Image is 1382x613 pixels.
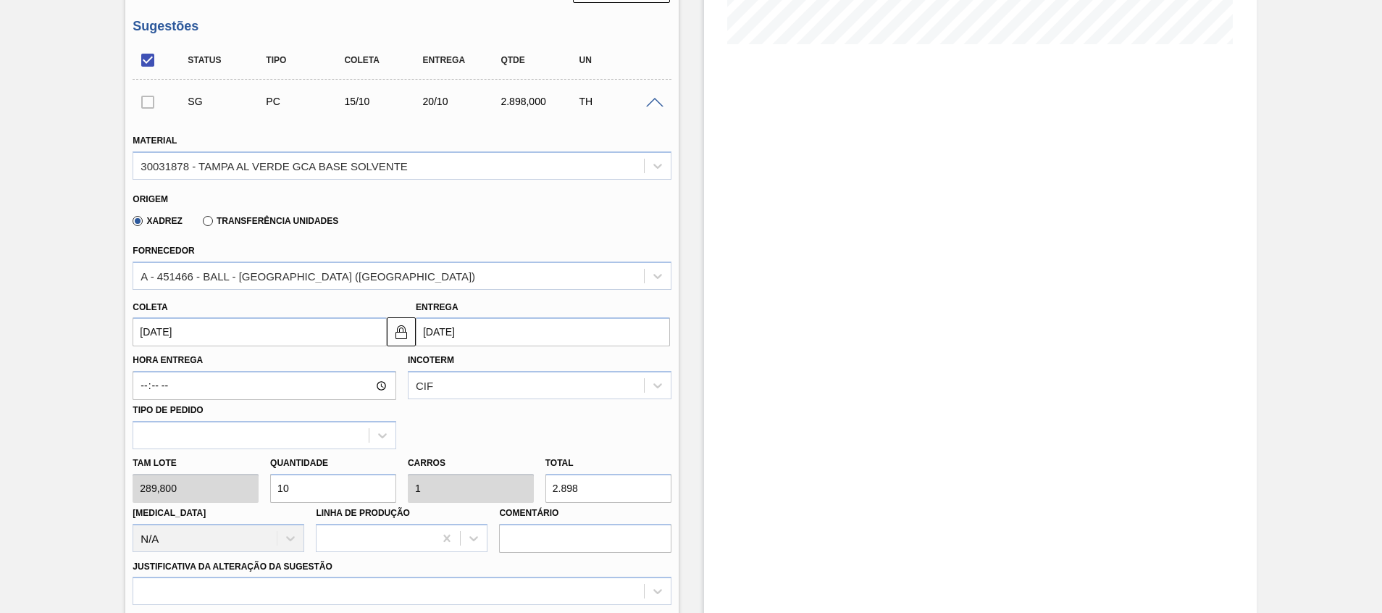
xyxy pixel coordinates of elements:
[133,19,671,34] h3: Sugestões
[416,302,458,312] label: Entrega
[497,96,584,107] div: 2.898,000
[387,317,416,346] button: locked
[133,317,387,346] input: dd/mm/yyyy
[575,55,662,65] div: UN
[270,458,328,468] label: Quantidade
[575,96,662,107] div: TH
[133,302,167,312] label: Coleta
[141,270,475,282] div: A - 451466 - BALL - [GEOGRAPHIC_DATA] ([GEOGRAPHIC_DATA])
[133,246,194,256] label: Fornecedor
[545,458,574,468] label: Total
[184,96,271,107] div: Sugestão Criada
[184,55,271,65] div: Status
[262,55,349,65] div: Tipo
[133,135,177,146] label: Material
[203,216,338,226] label: Transferência Unidades
[416,317,670,346] input: dd/mm/yyyy
[497,55,584,65] div: Qtde
[340,55,427,65] div: Coleta
[419,96,506,107] div: 20/10/2025
[408,355,454,365] label: Incoterm
[133,194,168,204] label: Origem
[408,458,445,468] label: Carros
[416,380,433,392] div: CIF
[499,503,671,524] label: Comentário
[393,323,410,341] img: locked
[419,55,506,65] div: Entrega
[141,159,408,172] div: 30031878 - TAMPA AL VERDE GCA BASE SOLVENTE
[262,96,349,107] div: Pedido de Compra
[133,562,332,572] label: Justificativa da Alteração da Sugestão
[316,508,410,518] label: Linha de Produção
[133,350,396,371] label: Hora Entrega
[133,405,203,415] label: Tipo de pedido
[340,96,427,107] div: 15/10/2025
[133,216,183,226] label: Xadrez
[133,453,259,474] label: Tam lote
[133,508,206,518] label: [MEDICAL_DATA]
